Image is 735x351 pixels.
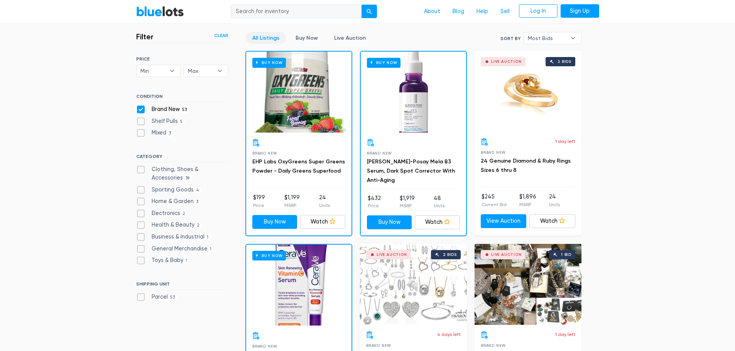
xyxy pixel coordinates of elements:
[166,131,174,137] span: 3
[246,245,351,326] a: Buy Now
[136,197,201,206] label: Home & Garden
[528,32,566,44] span: Most Bids
[367,158,455,183] a: [PERSON_NAME]-Posay Mela B3 Serum, Dark Spot Corrector With Anti-Aging
[136,165,228,182] label: Clothing, Shoes & Accessories
[418,4,446,19] a: About
[561,253,571,257] div: 1 bid
[136,32,154,41] h3: Filter
[500,35,520,42] label: Sort By
[231,5,362,18] input: Search for inventory
[178,119,185,125] span: 5
[136,117,185,126] label: Shelf Pulls
[168,295,177,301] span: 53
[180,211,188,217] span: 2
[212,65,228,77] b: ▾
[475,51,581,132] a: Live Auction 3 bids
[475,244,581,325] a: Live Auction 1 bid
[481,214,527,228] a: View Auction
[558,60,571,64] div: 3 bids
[491,253,522,257] div: Live Auction
[246,32,286,44] a: All Listings
[400,194,415,210] li: $1,919
[491,60,522,64] div: Live Auction
[519,4,558,18] a: Log In
[136,233,211,241] label: Business & Industrial
[136,186,202,194] label: Sporting Goods
[136,281,228,290] h6: SHIPPING UNIT
[136,256,190,265] label: Toys & Baby
[136,293,177,301] label: Parcel
[183,175,192,181] span: 39
[415,215,460,229] a: Watch
[136,221,202,229] label: Health & Beauty
[252,215,297,229] a: Buy Now
[136,94,228,102] h6: CONDITION
[481,158,571,173] a: 24 Genuine Diamond & Ruby Rings Sizes 6 thru 8
[136,56,228,62] h6: PRICE
[194,199,201,205] span: 3
[529,214,575,228] a: Watch
[204,234,211,240] span: 1
[252,251,286,260] h6: Buy Now
[140,65,166,77] span: Min
[549,201,560,208] p: Units
[481,150,506,155] span: Brand New
[481,343,506,348] span: Brand New
[434,202,444,209] p: Units
[136,154,228,162] h6: CATEGORY
[494,4,516,19] a: Sell
[136,105,189,114] label: Brand New
[252,151,277,155] span: Brand New
[136,6,184,17] a: BlueLots
[367,151,392,155] span: Brand New
[194,223,202,229] span: 2
[246,52,351,133] a: Buy Now
[437,331,461,338] p: 4 days left
[367,58,400,67] h6: Buy Now
[565,32,581,44] b: ▾
[208,246,214,252] span: 1
[561,4,599,18] a: Sign Up
[284,202,300,209] p: MSRP
[136,129,174,137] label: Mixed
[367,215,412,229] a: Buy Now
[482,193,507,208] li: $245
[183,258,190,264] span: 1
[549,193,560,208] li: 24
[366,343,391,348] span: Brand New
[136,245,214,253] label: General Merchandise
[253,202,265,209] p: Price
[194,187,202,193] span: 4
[446,4,470,19] a: Blog
[252,344,277,348] span: Brand New
[443,253,457,257] div: 2 bids
[519,201,536,208] p: MSRP
[319,193,330,209] li: 24
[361,52,466,133] a: Buy Now
[253,193,265,209] li: $199
[319,202,330,209] p: Units
[482,201,507,208] p: Current Bid
[252,158,345,174] a: EHP Labs OxyGreens Super Greens Powder - Daily Greens Superfood
[289,32,324,44] a: Buy Now
[519,193,536,208] li: $1,896
[360,244,467,325] a: Live Auction 2 bids
[164,65,180,77] b: ▾
[300,215,345,229] a: Watch
[136,209,188,218] label: Electronics
[368,194,381,210] li: $432
[252,58,286,67] h6: Buy Now
[555,138,575,145] p: 1 day left
[470,4,494,19] a: Help
[188,65,213,77] span: Max
[555,331,575,338] p: 1 day left
[214,32,228,39] a: Clear
[284,193,300,209] li: $1,199
[328,32,372,44] a: Live Auction
[368,202,381,209] p: Price
[434,194,444,210] li: 48
[180,107,189,113] span: 53
[400,202,415,209] p: MSRP
[377,253,407,257] div: Live Auction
